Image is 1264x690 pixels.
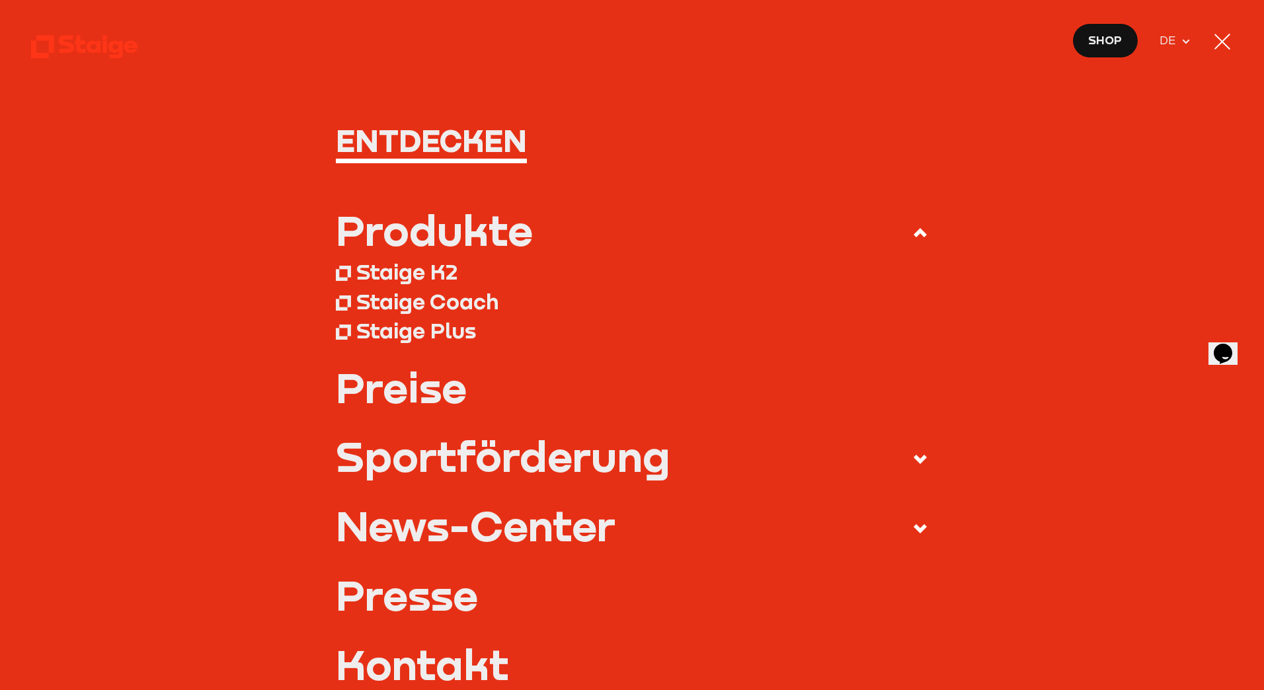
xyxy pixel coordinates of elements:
span: Shop [1088,31,1122,50]
a: Presse [336,574,929,615]
a: Shop [1072,23,1138,58]
a: Kontakt [336,643,929,685]
span: DE [1160,32,1181,50]
a: Staige K2 [336,257,929,286]
div: Staige Plus [356,317,476,343]
a: Preise [336,366,929,408]
div: Sportförderung [336,435,670,477]
div: Produkte [336,209,533,250]
div: News-Center [336,504,615,546]
div: Staige Coach [356,288,498,314]
iframe: chat widget [1208,325,1251,365]
div: Staige K2 [356,258,457,284]
a: Staige Coach [336,286,929,315]
a: Staige Plus [336,316,929,345]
